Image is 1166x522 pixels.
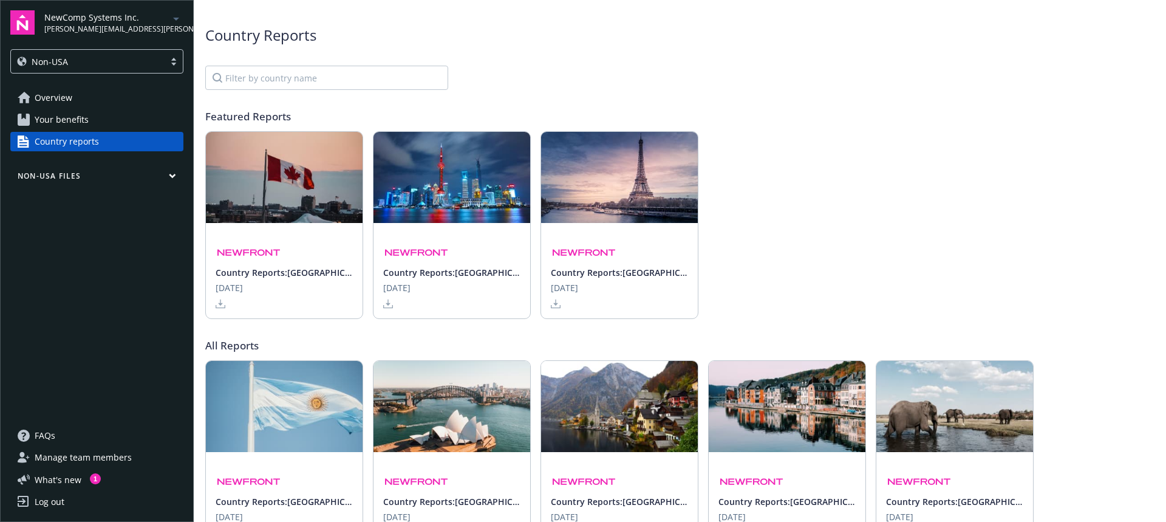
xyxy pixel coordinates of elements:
[383,476,449,488] img: Newfront Logo
[886,476,952,488] img: Newfront Logo
[10,171,183,186] button: Non-USA Files
[216,247,282,259] img: Newfront Logo
[551,247,617,259] img: Newfront Logo
[383,247,449,259] img: Newfront Logo
[10,110,183,129] a: Your benefits
[205,66,448,90] input: Filter by country name
[551,266,688,279] span: Country Reports: [GEOGRAPHIC_DATA]
[718,476,785,488] img: Newfront Logo
[551,281,578,294] span: [DATE]
[206,361,363,452] img: A picture depicting the country Argentina
[709,361,865,452] img: A picture depicting the country Belgium
[169,11,183,26] a: arrowDropDown
[35,88,72,108] span: Overview
[205,24,1154,46] span: Country Reports
[32,55,68,68] span: Non-USA
[383,281,411,294] span: [DATE]
[90,473,101,484] div: 1
[10,132,183,151] a: Country reports
[44,11,169,24] span: NewComp Systems Inc.
[541,132,698,223] img: A picture depicting the country France
[35,426,55,445] span: FAQs
[10,10,35,35] img: navigator-logo.svg
[44,24,169,35] span: [PERSON_NAME][EMAIL_ADDRESS][PERSON_NAME][DOMAIN_NAME]
[10,426,183,445] a: FAQs
[10,88,183,108] a: Overview
[35,473,81,486] span: What ' s new
[44,10,183,35] button: NewComp Systems Inc.[PERSON_NAME][EMAIL_ADDRESS][PERSON_NAME][DOMAIN_NAME]arrowDropDown
[35,132,99,151] span: Country reports
[205,109,1154,124] span: Featured Reports
[886,495,1023,508] span: Country Reports: [GEOGRAPHIC_DATA]
[216,495,353,508] span: Country Reports: [GEOGRAPHIC_DATA]
[35,110,89,129] span: Your benefits
[17,55,159,68] span: Non-USA
[35,448,132,467] span: Manage team members
[383,495,520,508] span: Country Reports: [GEOGRAPHIC_DATA]
[205,338,1154,353] span: All Reports
[383,266,520,279] span: Country Reports: [GEOGRAPHIC_DATA]
[216,266,353,279] span: Country Reports: [GEOGRAPHIC_DATA]
[10,473,101,486] button: What's new1
[35,492,64,512] div: Log out
[373,361,530,452] img: A picture depicting the country Australia
[876,361,1033,452] img: A picture depicting the country Botswana
[373,132,530,223] img: A picture depicting the country China
[718,495,856,508] span: Country Reports: [GEOGRAPHIC_DATA]
[10,448,183,467] a: Manage team members
[551,476,617,488] img: Newfront Logo
[216,281,243,294] span: [DATE]
[206,132,363,223] img: A picture depicting the country Canada
[541,361,698,452] img: A picture depicting the country Austria
[216,476,282,488] img: Newfront Logo
[551,495,688,508] span: Country Reports: [GEOGRAPHIC_DATA]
